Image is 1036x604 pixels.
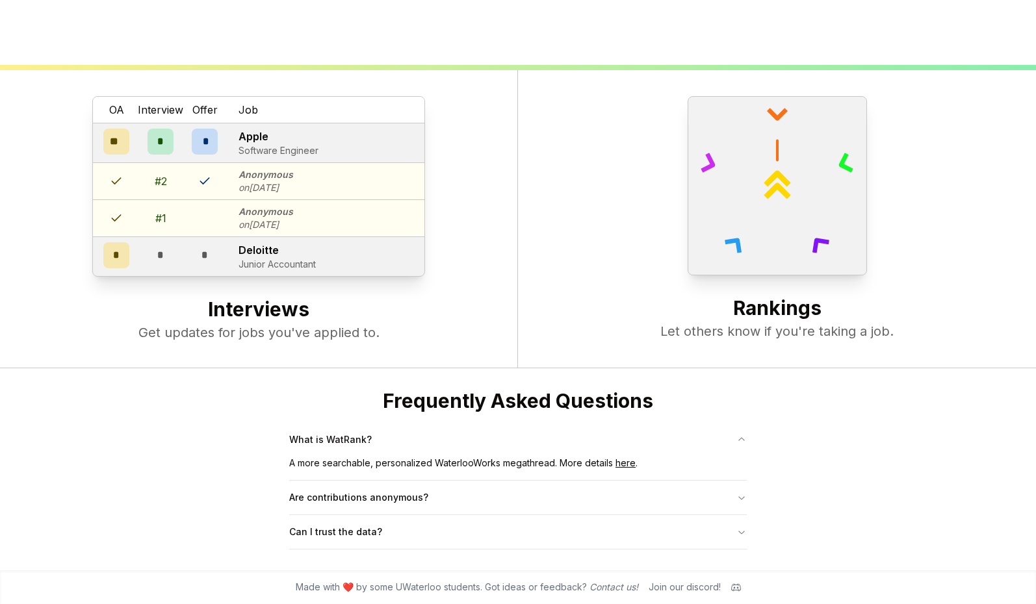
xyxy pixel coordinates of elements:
[239,181,293,194] p: on [DATE]
[289,481,747,514] button: Are contributions anonymous?
[26,297,491,323] h2: Interviews
[289,423,747,457] button: What is WatRank?
[239,205,293,218] p: Anonymous
[289,515,747,549] button: Can I trust the data?
[239,129,318,144] p: Apple
[289,457,747,480] div: What is WatRank?
[109,102,124,118] span: OA
[239,242,316,258] p: Deloitte
[544,322,1010,340] p: Let others know if you're taking a job.
[289,389,747,412] h2: Frequently Asked Questions
[296,581,638,594] span: Made with ❤️ by some UWaterloo students. Got ideas or feedback?
[155,173,167,189] div: # 2
[289,457,747,480] div: A more searchable, personalized WaterlooWorks megathread. More details .
[138,102,183,118] span: Interview
[239,168,293,181] p: Anonymous
[544,296,1010,322] h2: Rankings
[155,210,166,226] div: # 1
[239,258,316,271] p: Junior Accountant
[589,581,638,592] a: Contact us!
[26,323,491,342] p: Get updates for jobs you've applied to.
[239,102,258,118] span: Job
[615,457,636,468] a: here
[192,102,218,118] span: Offer
[649,581,721,594] div: Join our discord!
[239,218,293,231] p: on [DATE]
[239,144,318,157] p: Software Engineer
